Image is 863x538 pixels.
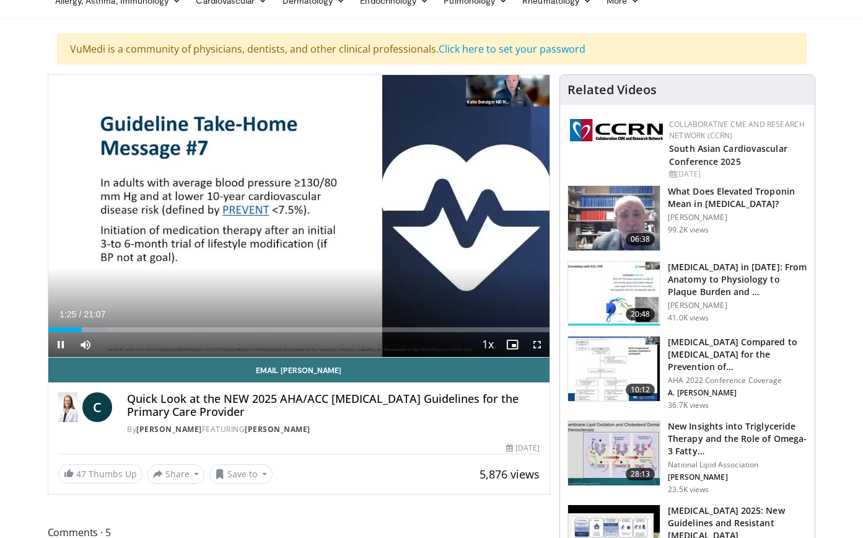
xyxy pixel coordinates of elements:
div: VuMedi is a community of physicians, dentists, and other clinical professionals. [57,33,807,64]
p: AHA 2022 Conference Coverage [668,376,807,386]
img: 7c0f9b53-1609-4588-8498-7cac8464d722.150x105_q85_crop-smart_upscale.jpg [568,337,660,401]
span: 20:48 [626,308,655,320]
button: Pause [48,332,73,357]
p: [PERSON_NAME] [668,213,807,223]
button: Share [147,464,205,484]
span: 10:12 [626,384,655,396]
p: [PERSON_NAME] [668,472,807,482]
button: Mute [73,332,98,357]
span: 5,876 views [480,467,540,482]
a: 20:48 [MEDICAL_DATA] in [DATE]: From Anatomy to Physiology to Plaque Burden and … [PERSON_NAME] 4... [567,261,807,327]
a: South Asian Cardiovascular Conference 2025 [669,143,787,167]
span: 21:07 [84,309,105,319]
a: [PERSON_NAME] [136,424,202,434]
img: Dr. Catherine P. Benziger [58,392,78,422]
span: / [79,309,82,319]
a: Email [PERSON_NAME] [48,358,550,382]
h3: [MEDICAL_DATA] Compared to [MEDICAL_DATA] for the Prevention of… [668,336,807,373]
h3: New Insights into Triglyceride Therapy and the Role of Omega-3 Fatty… [668,420,807,457]
h3: What Does Elevated Troponin Mean in [MEDICAL_DATA]? [668,185,807,210]
h4: Related Videos [567,82,657,97]
div: [DATE] [506,443,540,454]
div: By FEATURING [127,424,540,435]
button: Save to [209,464,273,484]
span: 06:38 [626,233,655,245]
img: 45ea033d-f728-4586-a1ce-38957b05c09e.150x105_q85_crop-smart_upscale.jpg [568,421,660,485]
img: 98daf78a-1d22-4ebe-927e-10afe95ffd94.150x105_q85_crop-smart_upscale.jpg [568,186,660,250]
h3: [MEDICAL_DATA] in [DATE]: From Anatomy to Physiology to Plaque Burden and … [668,261,807,298]
a: 47 Thumbs Up [58,464,142,483]
img: 823da73b-7a00-425d-bb7f-45c8b03b10c3.150x105_q85_crop-smart_upscale.jpg [568,262,660,326]
span: 47 [76,468,86,480]
video-js: Video Player [48,75,550,358]
p: National Lipid Association [668,460,807,470]
button: Fullscreen [525,332,550,357]
p: 36.7K views [668,400,709,410]
h4: Quick Look at the NEW 2025 AHA/ACC [MEDICAL_DATA] Guidelines for the Primary Care Provider [127,392,540,419]
img: a04ee3ba-8487-4636-b0fb-5e8d268f3737.png.150x105_q85_autocrop_double_scale_upscale_version-0.2.png [570,119,663,141]
button: Enable picture-in-picture mode [500,332,525,357]
a: Click here to set your password [439,42,585,56]
span: 28:13 [626,468,655,480]
p: 23.5K views [668,485,709,495]
div: Progress Bar [48,327,550,332]
button: Playback Rate [475,332,500,357]
a: C [82,392,112,422]
p: 41.0K views [668,313,709,323]
span: 1:25 [59,309,76,319]
p: [PERSON_NAME] [668,301,807,311]
a: 06:38 What Does Elevated Troponin Mean in [MEDICAL_DATA]? [PERSON_NAME] 99.2K views [567,185,807,251]
a: Collaborative CME and Research Network (CCRN) [669,119,805,141]
p: A. [PERSON_NAME] [668,388,807,398]
a: [PERSON_NAME] [245,424,310,434]
a: 28:13 New Insights into Triglyceride Therapy and the Role of Omega-3 Fatty… National Lipid Associ... [567,420,807,495]
div: [DATE] [669,169,805,180]
p: 99.2K views [668,225,709,235]
a: 10:12 [MEDICAL_DATA] Compared to [MEDICAL_DATA] for the Prevention of… AHA 2022 Conference Covera... [567,336,807,410]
